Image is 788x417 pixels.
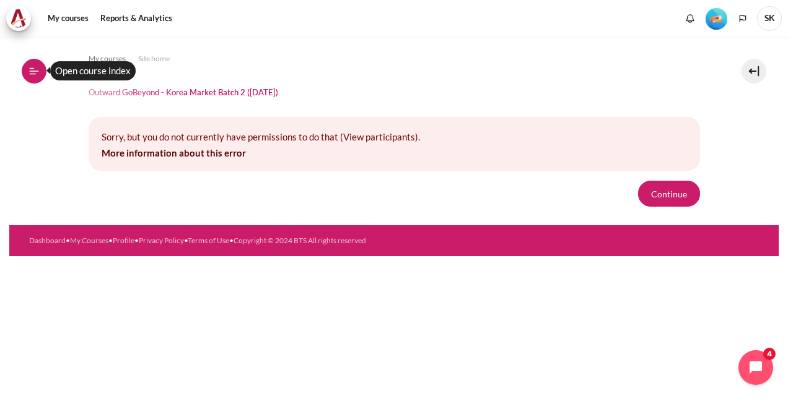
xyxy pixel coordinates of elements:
a: Copyright © 2024 BTS All rights reserved [234,236,366,245]
a: Architeck Architeck [6,6,37,31]
div: Open course index [50,61,136,80]
a: Site home [138,51,170,66]
a: More information about this error [102,147,246,158]
h1: Outward GoBeyond - Korea Market Batch 2 ([DATE]) [89,87,278,98]
nav: Navigation bar [89,49,700,69]
img: Architeck [10,9,27,28]
button: Continue [638,181,700,207]
a: Level #2 [701,7,732,30]
div: Show notification window with no new notifications [681,9,699,28]
div: Level #2 [706,7,727,30]
a: Reports & Analytics [96,6,177,31]
div: • • • • • [29,235,430,246]
p: Sorry, but you do not currently have permissions to do that (View participants). [102,130,687,144]
span: Site home [138,53,170,64]
button: Languages [733,9,752,28]
img: Level #2 [706,8,727,30]
a: Profile [113,236,134,245]
a: My courses [89,51,126,66]
a: My courses [43,6,93,31]
a: My Courses [70,236,108,245]
span: SK [757,6,782,31]
section: Content [9,37,779,225]
a: Privacy Policy [139,236,184,245]
span: My courses [89,53,126,64]
a: Terms of Use [188,236,229,245]
a: User menu [757,6,782,31]
a: Dashboard [29,236,66,245]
